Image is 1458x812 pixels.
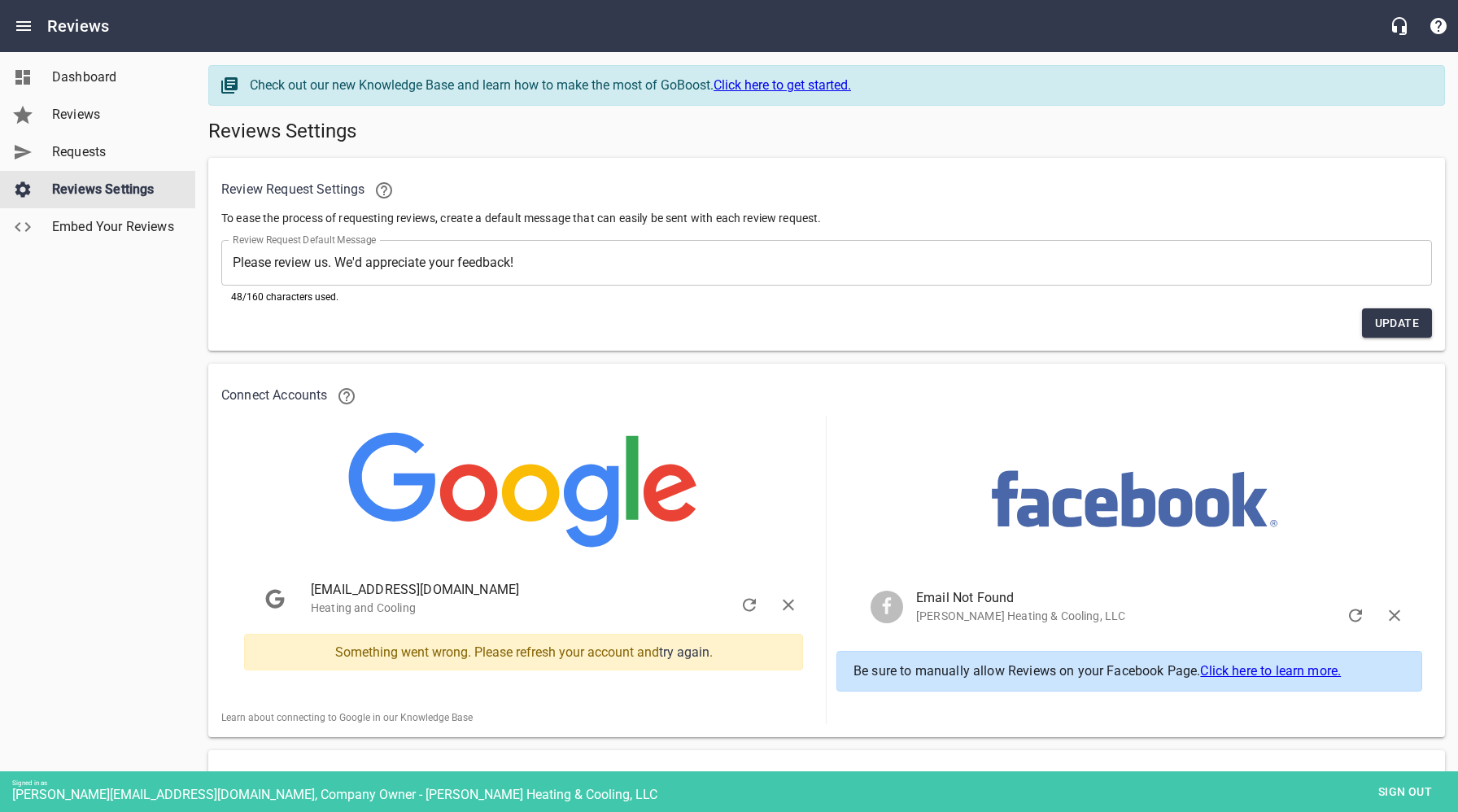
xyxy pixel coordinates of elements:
span: Embed Your Reviews [52,217,176,237]
button: Live Chat [1380,7,1419,46]
span: Sign out [1371,782,1439,802]
h6: Review Sites [221,763,1432,802]
a: Customers will leave you reviews on these sites. Learn more. [295,763,334,802]
span: Requests [52,142,176,162]
span: [EMAIL_ADDRESS][DOMAIN_NAME] [311,580,772,600]
span: Update [1375,313,1419,334]
button: Refresh [1336,596,1375,635]
a: Learn more about connecting Google and Facebook to Reviews [327,377,366,416]
button: Update [1362,308,1432,338]
button: Sign Out [1375,596,1414,635]
span: Email Not Found [916,588,1378,608]
span: Reviews [52,105,176,124]
button: Refresh [730,585,769,624]
button: Sign out [1364,777,1446,807]
span: 48 /160 characters used. [231,291,338,303]
h6: Connect Accounts [221,377,1432,416]
span: Reviews Settings [52,180,176,199]
p: To ease the process of requesting reviews, create a default message that can easily be sent with ... [221,210,1432,227]
a: try again [659,644,709,660]
p: Heating and Cooling [311,600,772,617]
h5: Reviews Settings [208,119,1445,145]
div: Signed in as [12,779,1458,787]
textarea: Please review us. We'd appreciate your feedback! [233,255,1421,270]
h6: Reviews [47,13,109,39]
a: Learn more about requesting reviews [364,171,404,210]
a: Learn about connecting to Google in our Knowledge Base [221,712,473,723]
button: Support Portal [1419,7,1458,46]
span: Dashboard [52,68,176,87]
div: [PERSON_NAME][EMAIL_ADDRESS][DOMAIN_NAME], Company Owner - [PERSON_NAME] Heating & Cooling, LLC [12,787,1458,802]
div: Something went wrong. Please refresh your account and . [244,634,803,670]
a: Click here to get started. [714,77,851,93]
div: Check out our new Knowledge Base and learn how to make the most of GoBoost. [250,76,1428,95]
button: Sign Out [769,585,808,624]
h6: Review Request Settings [221,171,1432,210]
a: Click here to learn more. [1200,663,1341,679]
p: [PERSON_NAME] Heating & Cooling, LLC [916,608,1378,625]
p: Be sure to manually allow Reviews on your Facebook Page. [853,661,1405,681]
button: Open drawer [4,7,43,46]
